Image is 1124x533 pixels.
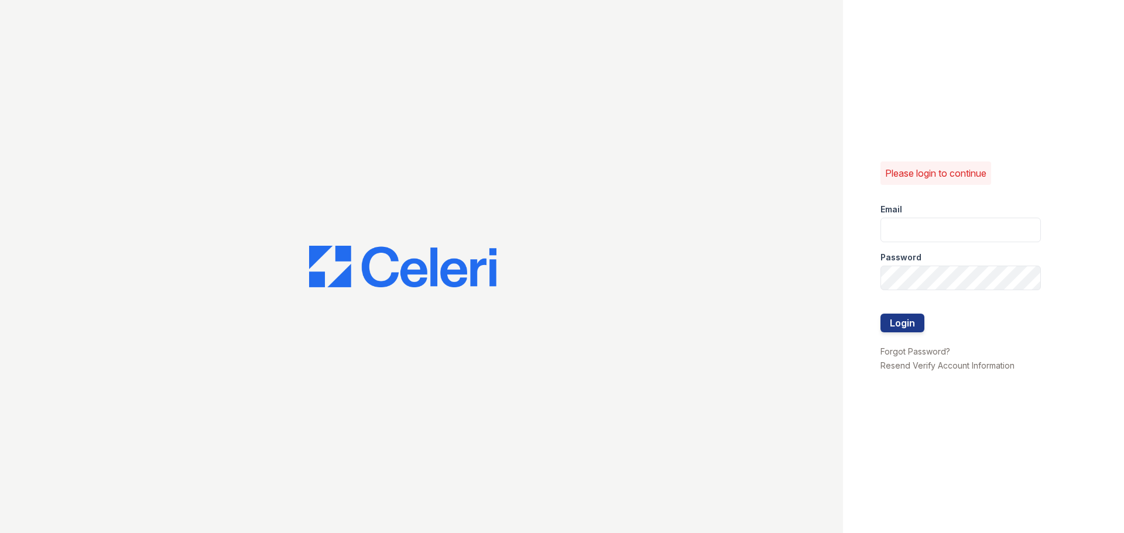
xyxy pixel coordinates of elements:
a: Resend Verify Account Information [880,360,1015,370]
a: Forgot Password? [880,346,950,356]
label: Password [880,252,921,263]
button: Login [880,314,924,332]
p: Please login to continue [885,166,986,180]
label: Email [880,204,902,215]
img: CE_Logo_Blue-a8612792a0a2168367f1c8372b55b34899dd931a85d93a1a3d3e32e68fde9ad4.png [309,246,496,288]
